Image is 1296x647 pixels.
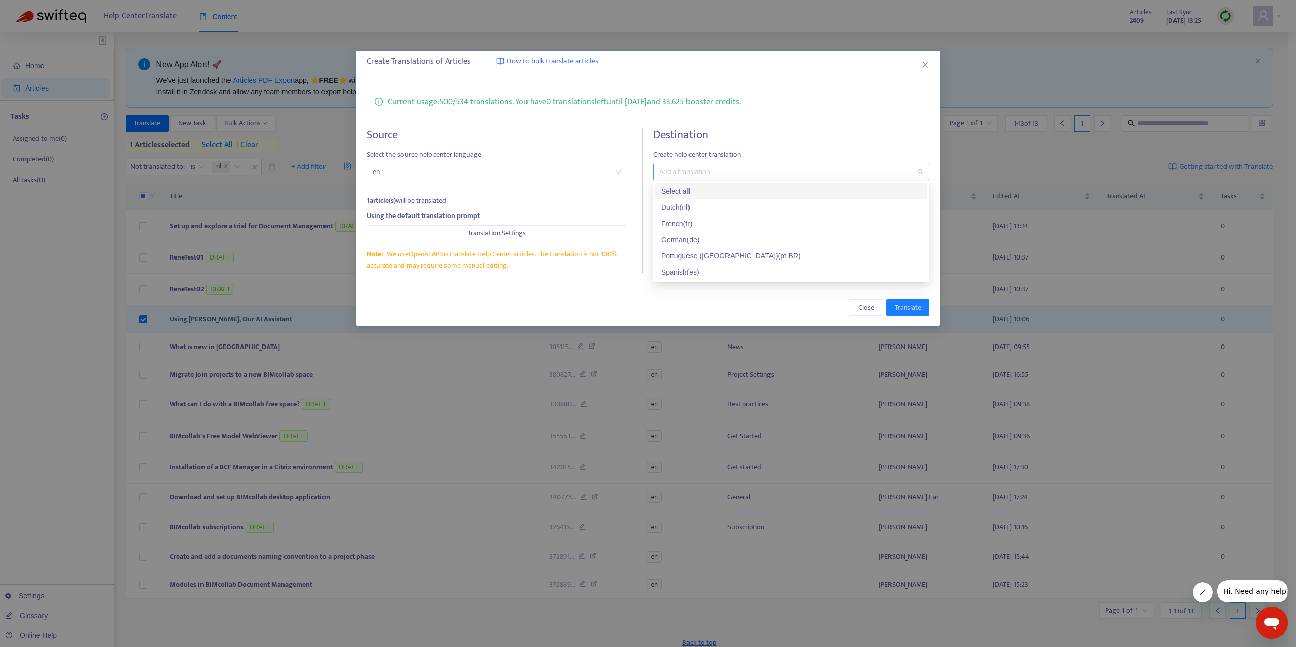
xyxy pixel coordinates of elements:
[367,225,627,241] button: Translation Settings
[661,202,921,213] div: Dutch ( nl )
[367,149,627,160] span: Select the source help center language
[367,248,383,260] span: Note:
[661,234,921,245] div: German ( de )
[920,59,931,70] button: Close
[367,210,627,222] div: Using the default translation prompt
[655,183,927,199] div: Select all
[661,186,921,197] div: Select all
[1193,582,1213,602] iframe: Close message
[496,56,598,67] a: How to bulk translate articles
[886,299,929,316] button: Translate
[409,248,441,260] a: OpenAI API
[367,195,627,206] div: will be translated
[661,267,921,278] div: Spanish ( es )
[468,228,526,239] span: Translation Settings
[653,149,929,160] span: Create help center translation
[1217,580,1288,602] iframe: Message from company
[921,61,929,69] span: close
[850,299,882,316] button: Close
[661,218,921,229] div: French ( fr )
[496,57,504,65] img: image-link
[653,128,929,142] h4: Destination
[388,96,741,108] p: Current usage: 500 / 534 translations . You have 0 translations left until [DATE] and 33.625 boos...
[367,56,929,68] div: Create Translations of Articles
[367,128,627,142] h4: Source
[373,164,621,180] span: en
[367,195,396,206] strong: 1 article(s)
[367,249,627,271] div: We use to translate Help Center articles. The translation is not 100% accurate and may require so...
[6,7,73,15] span: Hi. Need any help?
[858,302,874,313] span: Close
[375,96,383,106] span: info-circle
[507,56,598,67] span: How to bulk translate articles
[661,250,921,262] div: Portuguese ([GEOGRAPHIC_DATA]) ( pt-BR )
[1255,607,1288,639] iframe: Button to launch messaging window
